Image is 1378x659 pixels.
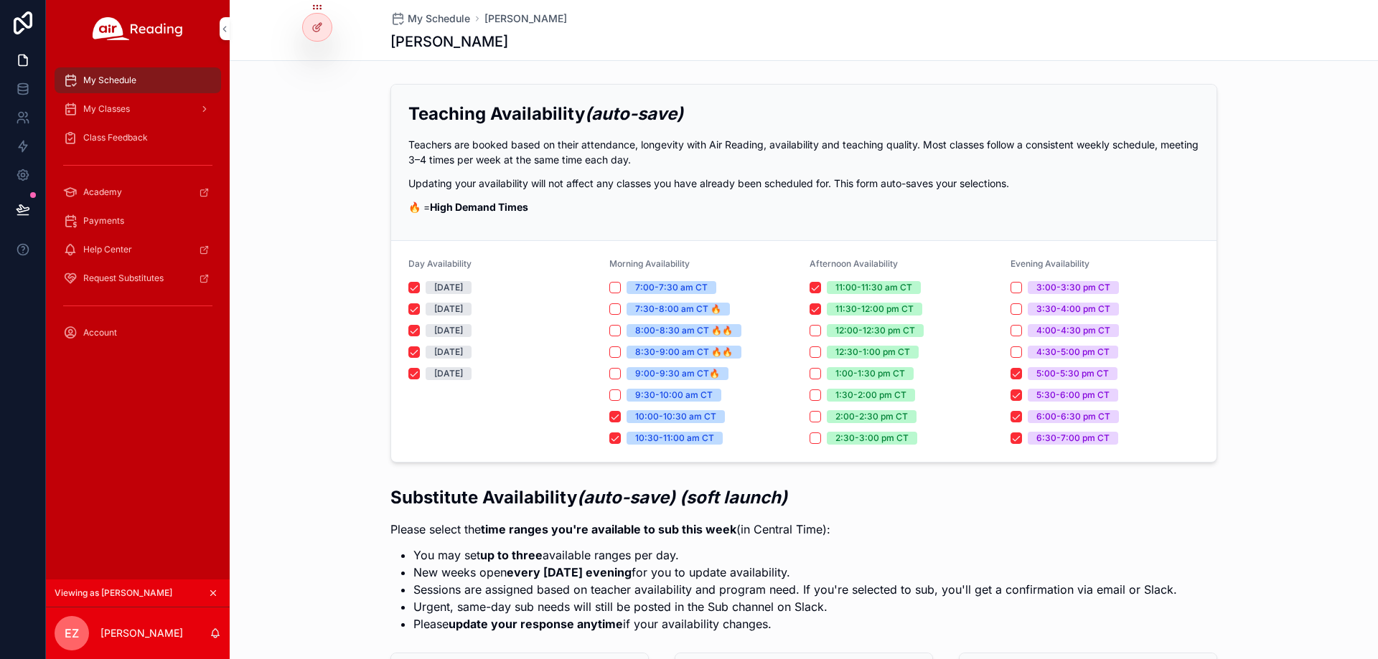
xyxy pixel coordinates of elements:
[55,265,221,291] a: Request Substitutes
[83,103,130,115] span: My Classes
[835,303,914,316] div: 11:30-12:00 pm CT
[55,237,221,262] a: Help Center
[408,137,1199,167] p: Teachers are booked based on their attendance, longevity with Air Reading, availability and teach...
[635,346,733,359] div: 8:30-9:00 am CT 🔥🔥
[585,103,683,124] em: (auto-save)
[55,320,221,346] a: Account
[83,75,136,86] span: My Schedule
[83,132,148,143] span: Class Feedback
[635,324,733,337] div: 8:00-8:30 am CT 🔥🔥
[408,102,1199,125] h2: Teaching Availability
[55,96,221,122] a: My Classes
[413,564,1177,581] li: New weeks open for you to update availability.
[481,522,736,536] strong: time ranges you're available to sub this week
[55,587,172,599] span: Viewing as [PERSON_NAME]
[55,179,221,205] a: Academy
[55,125,221,151] a: Class Feedback
[434,324,463,337] div: [DATE]
[434,367,463,380] div: [DATE]
[635,281,708,294] div: 7:00-7:30 am CT
[835,346,910,359] div: 12:30-1:00 pm CT
[835,410,908,423] div: 2:00-2:30 pm CT
[1036,324,1110,337] div: 4:00-4:30 pm CT
[390,11,470,26] a: My Schedule
[413,546,1177,564] li: You may set available ranges per day.
[507,565,632,579] strong: every [DATE] evening
[413,581,1177,598] li: Sessions are assigned based on teacher availability and program need. If you're selected to sub, ...
[83,272,164,284] span: Request Substitutes
[55,67,221,93] a: My Schedule
[408,199,1199,214] p: 🔥 =
[609,258,690,269] span: Morning Availability
[484,11,567,26] a: [PERSON_NAME]
[835,389,906,402] div: 1:30-2:00 pm CT
[55,208,221,234] a: Payments
[408,258,472,269] span: Day Availability
[390,32,508,52] h1: [PERSON_NAME]
[635,410,716,423] div: 10:00-10:30 am CT
[408,176,1199,191] p: Updating your availability will not affect any classes you have already been scheduled for. This ...
[390,521,1177,538] p: Please select the (in Central Time):
[83,244,132,255] span: Help Center
[1036,410,1110,423] div: 6:00-6:30 pm CT
[635,432,714,445] div: 10:30-11:00 am CT
[408,11,470,26] span: My Schedule
[480,548,543,562] strong: up to three
[1036,367,1109,380] div: 5:00-5:30 pm CT
[635,367,720,380] div: 9:00-9:30 am CT🔥
[1011,258,1089,269] span: Evening Availability
[413,598,1177,615] li: Urgent, same-day sub needs will still be posted in the Sub channel on Slack.
[100,626,183,640] p: [PERSON_NAME]
[1036,432,1110,445] div: 6:30-7:00 pm CT
[835,281,912,294] div: 11:00-11:30 am CT
[1036,281,1110,294] div: 3:00-3:30 pm CT
[413,615,1177,632] li: Please if your availability changes.
[1036,346,1110,359] div: 4:30-5:00 pm CT
[835,367,905,380] div: 1:00-1:30 pm CT
[430,201,528,213] strong: High Demand Times
[434,303,463,316] div: [DATE]
[93,17,183,40] img: App logo
[810,258,898,269] span: Afternoon Availability
[46,57,230,364] div: scrollable content
[635,303,721,316] div: 7:30-8:00 am CT 🔥
[434,281,463,294] div: [DATE]
[835,432,909,445] div: 2:30-3:00 pm CT
[434,346,463,359] div: [DATE]
[83,186,122,198] span: Academy
[83,215,124,227] span: Payments
[577,487,787,508] em: (auto-save) (soft launch)
[635,389,713,402] div: 9:30-10:00 am CT
[1036,303,1110,316] div: 3:30-4:00 pm CT
[835,324,915,337] div: 12:00-12:30 pm CT
[449,617,623,631] strong: update your response anytime
[390,485,1177,509] h2: Substitute Availability
[83,327,117,338] span: Account
[1036,389,1110,402] div: 5:30-6:00 pm CT
[65,625,79,642] span: EZ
